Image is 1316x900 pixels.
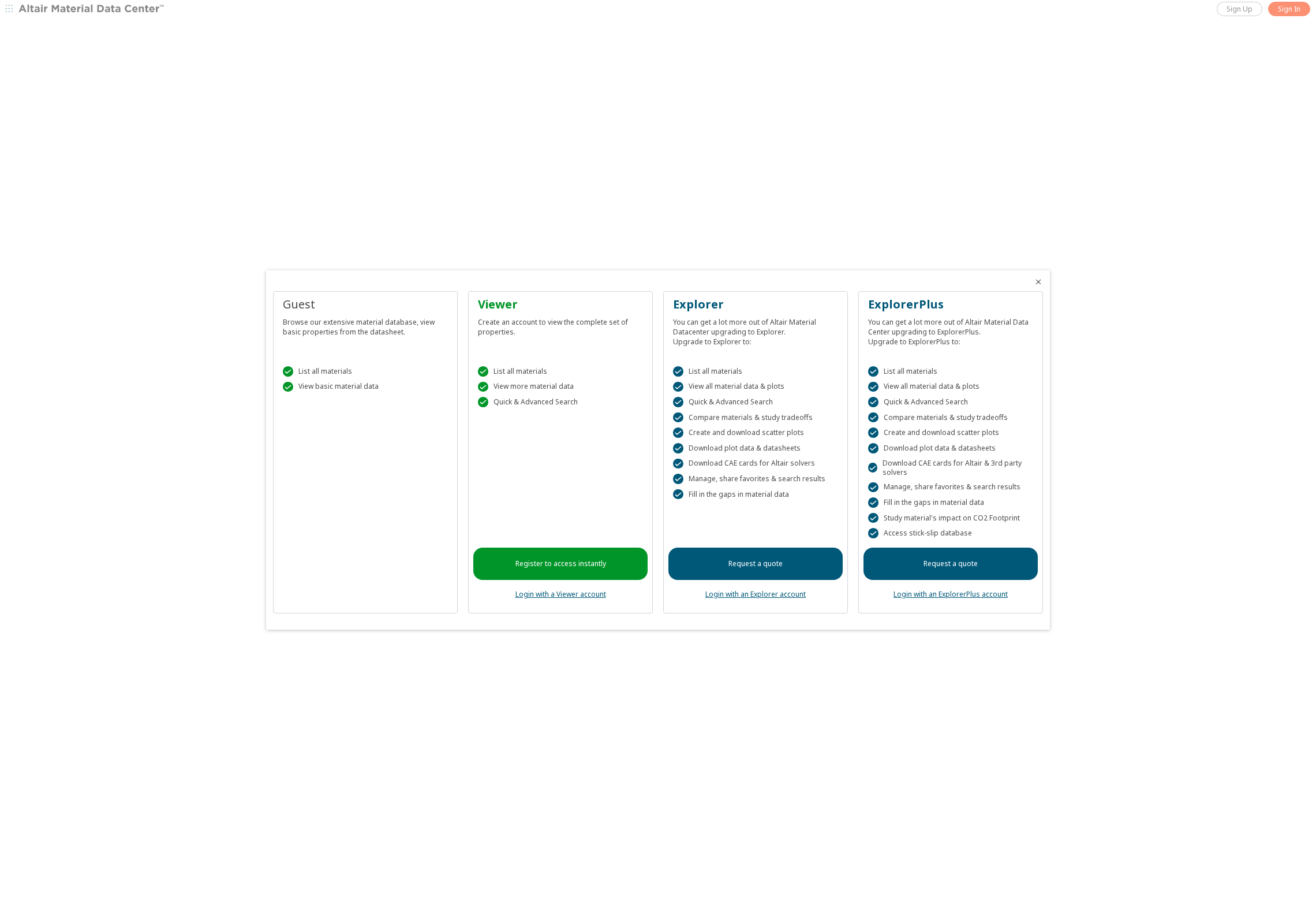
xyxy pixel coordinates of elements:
[673,313,838,347] div: You can get a lot more out of Altair Material Datacenter upgrading to Explorer. Upgrade to Explor...
[283,313,448,337] div: Browse our extensive material database, view basic properties from the datasheet.
[868,443,1033,453] div: Download plot data & datasheets
[868,397,878,407] div: 
[868,382,878,392] div: 
[673,397,838,407] div: Quick & Advanced Search
[478,397,643,407] div: Quick & Advanced Search
[893,589,1008,599] a: Login with an ExplorerPlus account
[673,474,683,484] div: 
[868,497,878,508] div: 
[868,397,1033,407] div: Quick & Advanced Search
[868,482,1033,493] div: Manage, share favorites & search results
[673,474,838,484] div: Manage, share favorites & search results
[673,427,683,438] div: 
[283,382,293,392] div: 
[473,548,648,580] a: Register to access instantly
[478,397,488,407] div: 
[868,382,1033,392] div: View all material data & plots
[673,443,838,453] div: Download plot data & datasheets
[673,443,683,453] div: 
[868,513,1033,523] div: Study material's impact on CO2 Footprint
[673,397,683,407] div: 
[478,382,643,392] div: View more material data
[868,459,1033,477] div: Download CAE cards for Altair & 3rd party solvers
[283,382,448,392] div: View basic material data
[515,589,606,599] a: Login with a Viewer account
[868,463,877,473] div: 
[673,366,683,377] div: 
[868,313,1033,347] div: You can get a lot more out of Altair Material Data Center upgrading to ExplorerPlus. Upgrade to E...
[478,313,643,337] div: Create an account to view the complete set of properties.
[1034,277,1043,287] button: Close
[868,482,878,493] div: 
[673,489,683,500] div: 
[868,528,878,538] div: 
[868,427,1033,438] div: Create and download scatter plots
[868,427,878,438] div: 
[283,296,448,313] div: Guest
[673,412,683,423] div: 
[478,296,643,313] div: Viewer
[673,366,838,377] div: List all materials
[863,548,1038,580] a: Request a quote
[673,412,838,423] div: Compare materials & study tradeoffs
[673,459,683,469] div: 
[868,296,1033,313] div: ExplorerPlus
[868,366,1033,377] div: List all materials
[868,513,878,523] div: 
[868,528,1033,538] div: Access stick-slip database
[478,366,488,377] div: 
[673,459,838,469] div: Download CAE cards for Altair solvers
[673,489,838,500] div: Fill in the gaps in material data
[668,548,843,580] a: Request a quote
[283,366,448,377] div: List all materials
[673,296,838,313] div: Explorer
[868,412,878,423] div: 
[868,443,878,453] div: 
[868,412,1033,423] div: Compare materials & study tradeoffs
[705,589,806,599] a: Login with an Explorer account
[868,497,1033,508] div: Fill in the gaps in material data
[283,366,293,377] div: 
[868,366,878,377] div: 
[673,382,683,392] div: 
[673,427,838,438] div: Create and download scatter plots
[478,382,488,392] div: 
[673,382,838,392] div: View all material data & plots
[478,366,643,377] div: List all materials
